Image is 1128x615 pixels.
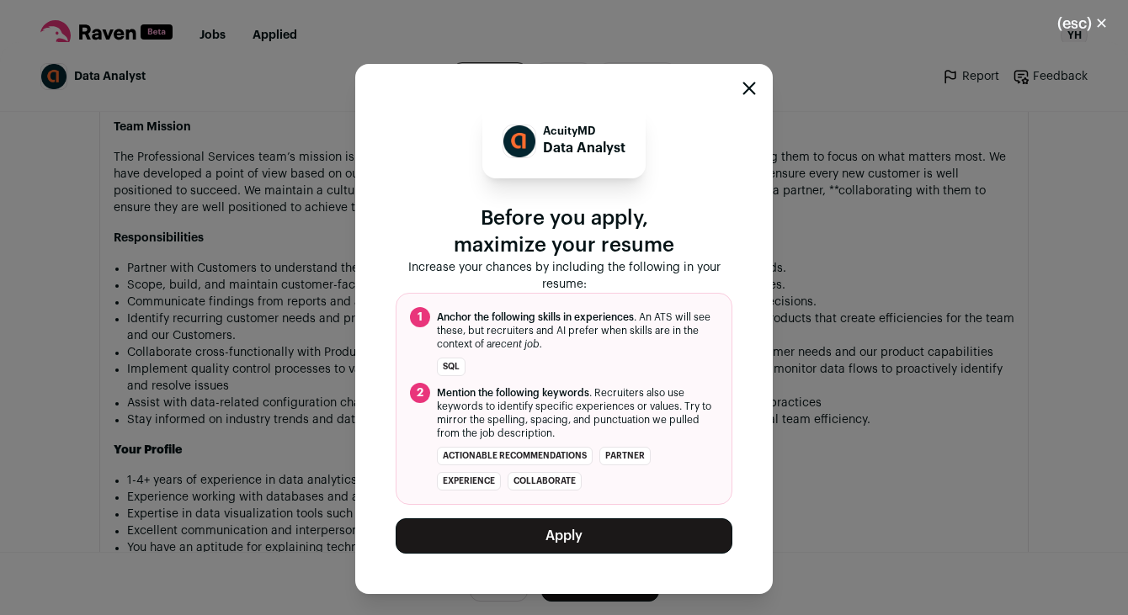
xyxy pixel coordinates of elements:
[437,312,634,322] span: Anchor the following skills in experiences
[437,310,718,351] span: . An ATS will see these, but recruiters and AI prefer when skills are in the context of a
[437,388,589,398] span: Mention the following keywords
[492,339,542,349] i: recent job.
[599,447,651,465] li: partner
[508,472,582,490] li: collaborate
[543,138,625,158] p: Data Analyst
[437,447,593,465] li: actionable recommendations
[1037,5,1128,42] button: Close modal
[437,358,466,376] li: SQL
[396,518,732,554] button: Apply
[437,472,501,490] li: experience
[503,125,535,157] img: 6a3f8b00c9ace6aa04ca9e9b2547dd6829cf998d61d14a71eaa88e3b2ade6fa3.jpg
[742,82,756,95] button: Close modal
[396,259,732,293] p: Increase your chances by including the following in your resume:
[437,386,718,440] span: . Recruiters also use keywords to identify specific experiences or values. Try to mirror the spel...
[410,383,430,403] span: 2
[543,125,625,138] p: AcuityMD
[410,307,430,327] span: 1
[396,205,732,259] p: Before you apply, maximize your resume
